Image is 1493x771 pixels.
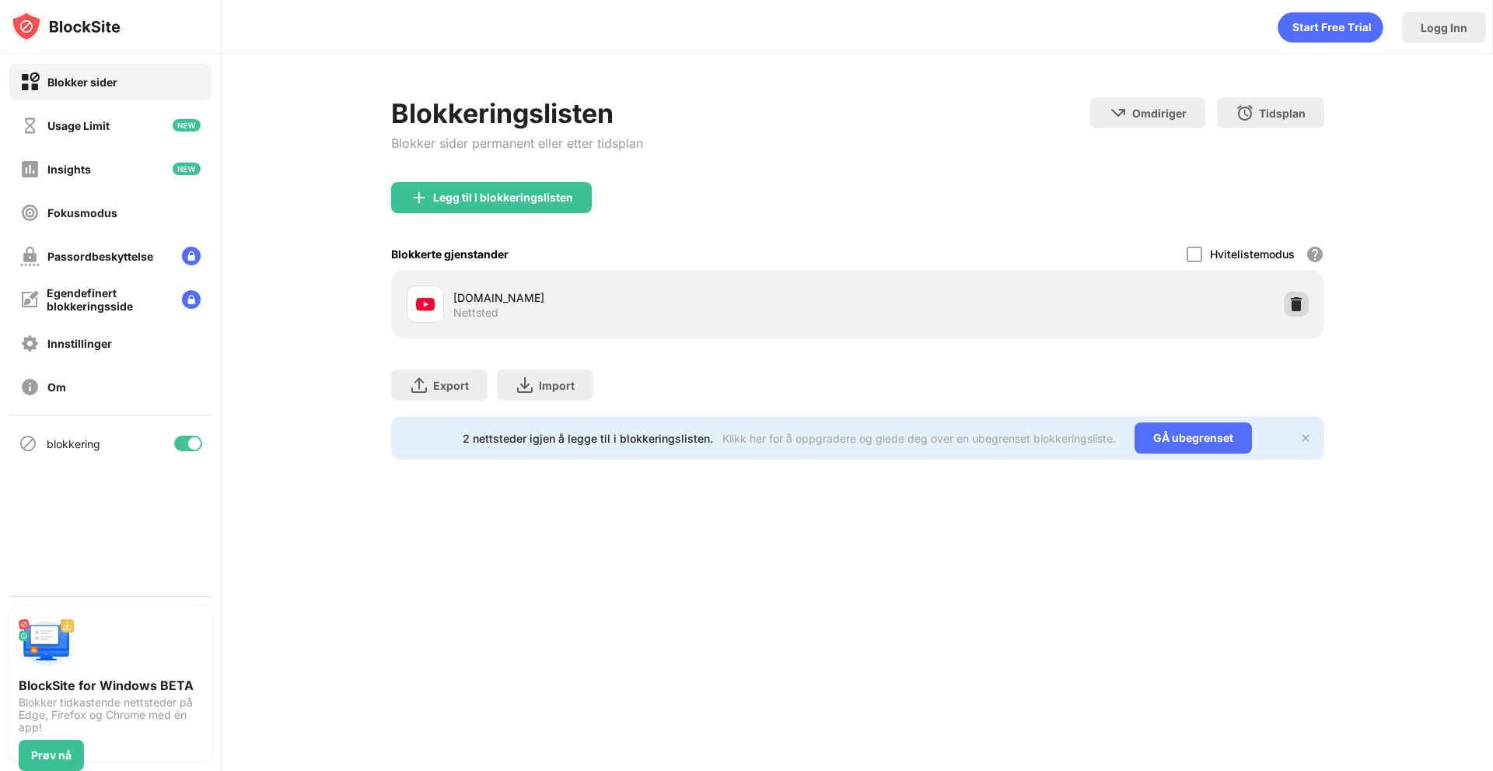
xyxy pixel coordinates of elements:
div: Passordbeskyttelse [47,250,153,263]
img: x-button.svg [1299,432,1312,444]
div: Innstillinger [47,337,112,350]
div: Blokker tidkastende nettsteder på Edge, Firefox og Chrome med én app! [19,696,202,734]
img: settings-off.svg [20,334,40,353]
img: lock-menu.svg [182,247,201,265]
img: about-off.svg [20,377,40,397]
div: Klikk her for å oppgradere og glede deg over en ubegrenset blokkeringsliste. [722,432,1116,445]
div: animation [1278,12,1383,43]
img: customize-block-page-off.svg [20,290,39,309]
img: new-icon.svg [173,119,201,131]
div: Tidsplan [1259,107,1306,120]
img: lock-menu.svg [182,290,201,309]
div: Prøv nå [31,749,72,762]
div: Fokusmodus [47,206,117,219]
div: blokkering [47,437,100,450]
div: Legg til i blokkeringslisten [433,191,573,204]
div: Nettsted [453,306,498,320]
img: password-protection-off.svg [20,247,40,266]
div: Omdiriger [1132,107,1187,120]
div: Import [539,379,575,392]
div: 2 nettsteder igjen å legge til i blokkeringslisten. [463,432,713,445]
div: Egendefinert blokkeringsside [47,286,170,313]
img: new-icon.svg [173,163,201,175]
div: BlockSite for Windows BETA [19,678,202,693]
div: Hvitelistemodus [1210,247,1295,261]
div: Insights [47,163,91,176]
img: time-usage-off.svg [20,116,40,135]
div: Blokker sider permanent eller etter tidsplan [391,135,643,151]
img: push-desktop.svg [19,615,75,671]
img: block-on.svg [20,72,40,92]
div: Usage Limit [47,119,110,132]
div: Blokkerte gjenstander [391,247,509,261]
div: [DOMAIN_NAME] [453,289,858,306]
img: blocking-icon.svg [19,434,37,453]
div: Blokker sider [47,75,117,89]
img: focus-off.svg [20,203,40,223]
div: Blokkeringslisten [391,97,643,129]
div: GÅ ubegrenset [1135,422,1252,454]
img: favicons [416,295,435,314]
img: insights-off.svg [20,159,40,179]
div: Om [47,380,66,394]
div: Logg Inn [1421,21,1467,34]
div: Export [433,379,469,392]
img: logo-blocksite.svg [11,11,121,42]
